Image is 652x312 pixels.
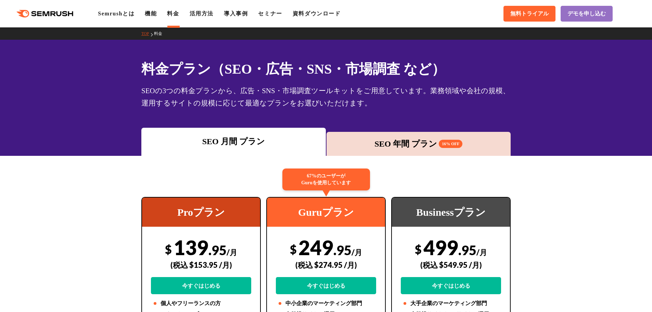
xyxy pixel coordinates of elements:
span: .95 [208,242,227,258]
a: 今すぐはじめる [151,277,251,294]
a: TOP [141,31,154,36]
span: $ [290,242,297,256]
a: 今すぐはじめる [401,277,501,294]
div: (税込 $153.95 /月) [151,253,251,277]
span: 無料トライアル [510,10,549,17]
li: 大手企業のマーケティング部門 [401,299,501,308]
a: 料金 [154,31,167,36]
a: Semrushとは [98,11,135,16]
a: 機能 [145,11,157,16]
span: /月 [227,248,237,257]
div: 249 [276,235,376,294]
span: デモを申し込む [567,10,606,17]
span: $ [165,242,172,256]
a: 無料トライアル [503,6,555,22]
span: /月 [476,248,487,257]
span: .95 [333,242,351,258]
div: SEOの3つの料金プランから、広告・SNS・市場調査ツールキットをご用意しています。業務領域や会社の規模、運用するサイトの規模に応じて最適なプランをお選びいただけます。 [141,85,511,109]
div: (税込 $549.95 /月) [401,253,501,277]
a: デモを申し込む [561,6,613,22]
a: 今すぐはじめる [276,277,376,294]
div: 499 [401,235,501,294]
a: 導入事例 [224,11,248,16]
a: 資料ダウンロード [293,11,341,16]
a: セミナー [258,11,282,16]
li: 個人やフリーランスの方 [151,299,251,308]
span: $ [415,242,422,256]
div: SEO 月間 プラン [145,135,322,148]
div: 67%のユーザーが Guruを使用しています [282,169,370,190]
div: SEO 年間 プラン [330,138,508,150]
span: 16% OFF [439,140,462,148]
a: 料金 [167,11,179,16]
a: 活用方法 [190,11,214,16]
div: 139 [151,235,251,294]
span: /月 [351,248,362,257]
div: Proプラン [142,198,260,227]
div: Businessプラン [392,198,510,227]
div: Guruプラン [267,198,385,227]
li: 中小企業のマーケティング部門 [276,299,376,308]
span: .95 [458,242,476,258]
div: (税込 $274.95 /月) [276,253,376,277]
h1: 料金プラン（SEO・広告・SNS・市場調査 など） [141,59,511,79]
